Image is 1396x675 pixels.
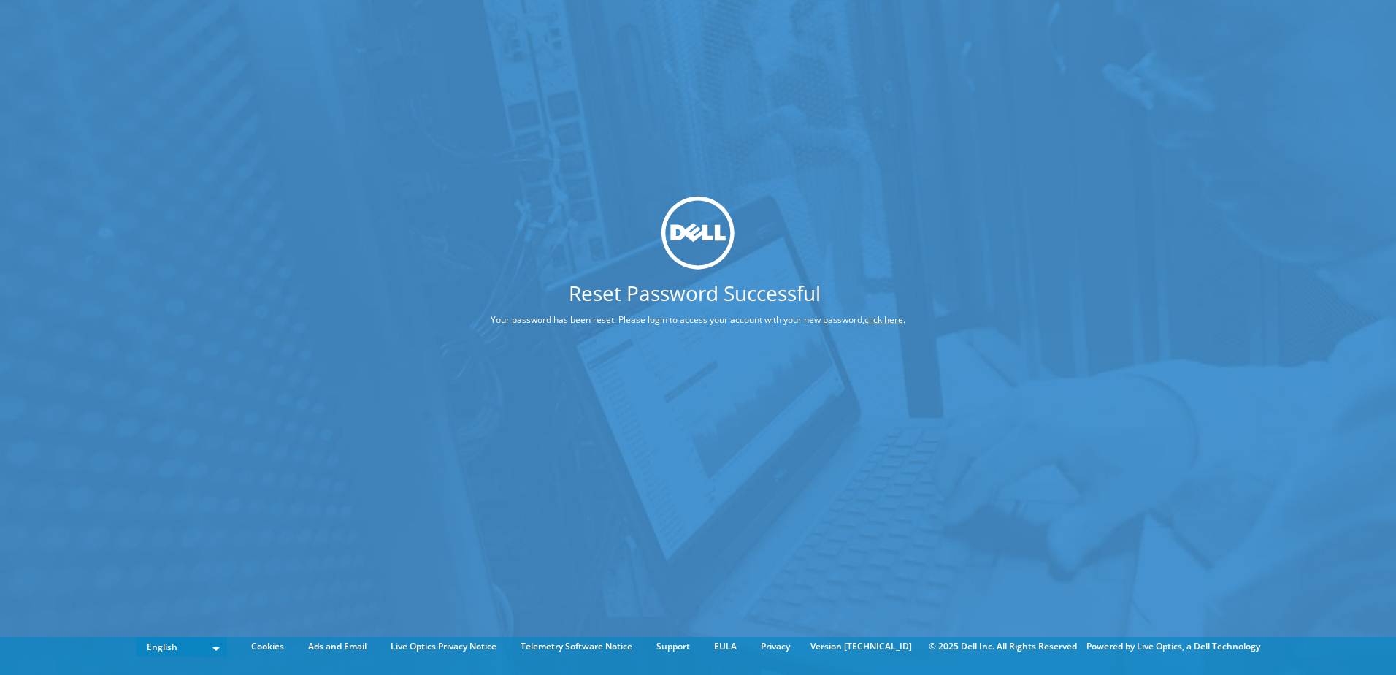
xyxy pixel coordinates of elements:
[703,638,748,655] a: EULA
[1086,638,1260,655] li: Powered by Live Optics, a Dell Technology
[864,313,903,326] a: click here
[803,638,919,655] li: Version [TECHNICAL_ID]
[510,638,643,655] a: Telemetry Software Notice
[661,196,735,269] img: dell_svg_logo.svg
[645,638,701,655] a: Support
[921,638,1084,655] li: © 2025 Dell Inc. All Rights Reserved
[436,312,960,328] p: Your password has been reset. Please login to access your account with your new password, .
[750,638,801,655] a: Privacy
[380,638,507,655] a: Live Optics Privacy Notice
[297,638,377,655] a: Ads and Email
[240,638,295,655] a: Cookies
[436,283,953,303] h1: Reset Password Successful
